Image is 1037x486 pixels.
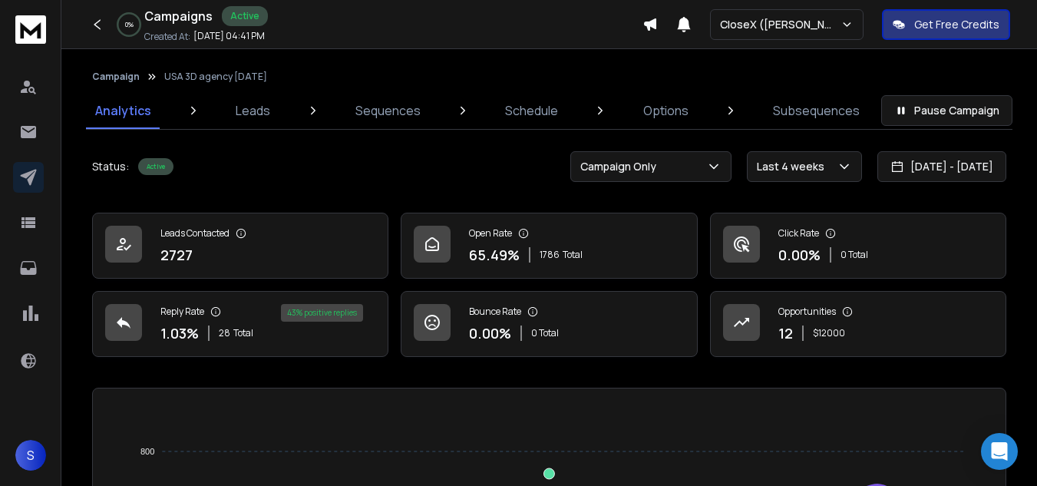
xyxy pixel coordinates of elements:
a: Bounce Rate0.00%0 Total [401,291,697,357]
p: Bounce Rate [469,306,521,318]
p: Status: [92,159,129,174]
p: Open Rate [469,227,512,240]
p: Campaign Only [580,159,662,174]
a: Options [634,92,698,129]
p: 0 Total [531,327,559,339]
a: Open Rate65.49%1786Total [401,213,697,279]
p: Click Rate [778,227,819,240]
p: Reply Rate [160,306,204,318]
span: Total [233,327,253,339]
tspan: 800 [140,447,154,456]
div: Active [222,6,268,26]
button: Pause Campaign [881,95,1012,126]
p: CloseX ([PERSON_NAME]) [720,17,840,32]
p: Schedule [505,101,558,120]
p: 0 Total [840,249,868,261]
p: 1.03 % [160,322,199,344]
a: Analytics [86,92,160,129]
span: 1786 [540,249,560,261]
div: 43 % positive replies [281,304,363,322]
a: Leads [226,92,279,129]
p: Last 4 weeks [757,159,831,174]
img: logo [15,15,46,44]
p: 0.00 % [469,322,511,344]
p: Sequences [355,101,421,120]
p: Opportunities [778,306,836,318]
button: Campaign [92,71,140,83]
button: Get Free Credits [882,9,1010,40]
p: Subsequences [773,101,860,120]
button: S [15,440,46,471]
a: Click Rate0.00%0 Total [710,213,1006,279]
a: Leads Contacted2727 [92,213,388,279]
p: USA 3D agency [DATE] [164,71,267,83]
h1: Campaigns [144,7,213,25]
a: Schedule [496,92,567,129]
p: Created At: [144,31,190,43]
p: 0.00 % [778,244,821,266]
a: Subsequences [764,92,869,129]
div: Active [138,158,173,175]
p: Get Free Credits [914,17,999,32]
p: Options [643,101,689,120]
p: [DATE] 04:41 PM [193,30,265,42]
p: Analytics [95,101,151,120]
a: Reply Rate1.03%28Total43% positive replies [92,291,388,357]
p: 2727 [160,244,193,266]
a: Opportunities12$12000 [710,291,1006,357]
p: Leads Contacted [160,227,230,240]
span: 28 [219,327,230,339]
p: Leads [236,101,270,120]
a: Sequences [346,92,430,129]
p: 0 % [125,20,134,29]
p: 65.49 % [469,244,520,266]
p: 12 [778,322,793,344]
p: $ 12000 [813,327,845,339]
div: Open Intercom Messenger [981,433,1018,470]
button: [DATE] - [DATE] [877,151,1006,182]
span: Total [563,249,583,261]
